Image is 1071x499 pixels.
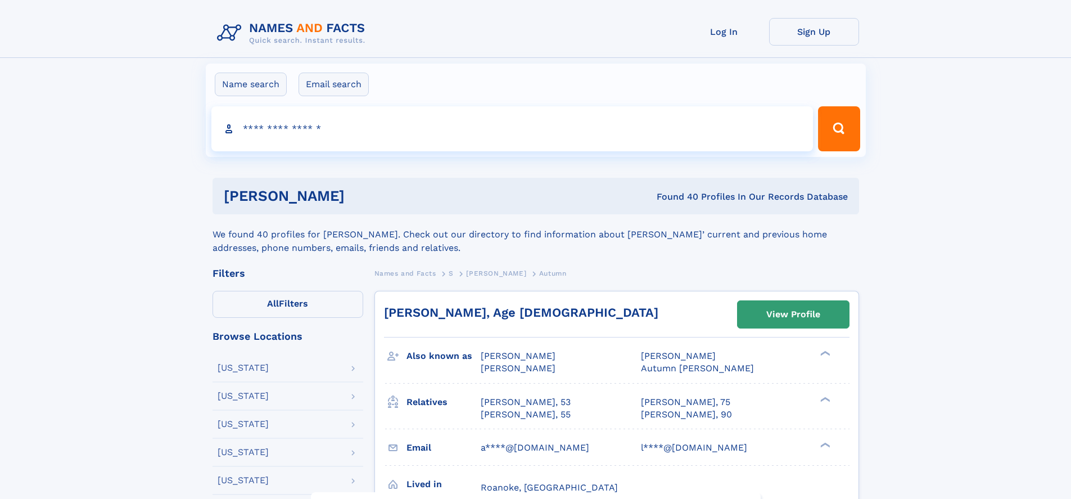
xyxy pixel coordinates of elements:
[449,269,454,277] span: S
[406,393,481,412] h3: Relatives
[641,408,732,421] a: [PERSON_NAME], 90
[406,438,481,457] h3: Email
[466,266,526,280] a: [PERSON_NAME]
[641,350,716,361] span: [PERSON_NAME]
[267,298,279,309] span: All
[481,363,555,374] span: [PERSON_NAME]
[218,420,269,429] div: [US_STATE]
[449,266,454,280] a: S
[218,448,269,457] div: [US_STATE]
[211,106,814,151] input: search input
[481,396,571,408] a: [PERSON_NAME], 53
[817,350,831,357] div: ❯
[218,363,269,372] div: [US_STATE]
[641,363,754,374] span: Autumn [PERSON_NAME]
[374,266,436,280] a: Names and Facts
[500,191,848,203] div: Found 40 Profiles In Our Records Database
[384,305,658,320] a: [PERSON_NAME], Age [DEMOGRAPHIC_DATA]
[481,408,571,421] a: [PERSON_NAME], 55
[213,18,374,48] img: Logo Names and Facts
[738,301,849,328] a: View Profile
[213,268,363,278] div: Filters
[215,73,287,96] label: Name search
[481,482,618,493] span: Roanoke, [GEOGRAPHIC_DATA]
[769,18,859,46] a: Sign Up
[679,18,769,46] a: Log In
[818,106,860,151] button: Search Button
[766,302,820,327] div: View Profile
[406,475,481,494] h3: Lived in
[817,395,831,403] div: ❯
[218,476,269,485] div: [US_STATE]
[299,73,369,96] label: Email search
[213,291,363,318] label: Filters
[218,392,269,401] div: [US_STATE]
[641,396,730,408] a: [PERSON_NAME], 75
[466,269,526,277] span: [PERSON_NAME]
[213,214,859,255] div: We found 40 profiles for [PERSON_NAME]. Check out our directory to find information about [PERSON...
[224,189,501,203] h1: [PERSON_NAME]
[406,347,481,366] h3: Also known as
[817,441,831,448] div: ❯
[539,269,567,277] span: Autumn
[481,350,555,361] span: [PERSON_NAME]
[213,331,363,341] div: Browse Locations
